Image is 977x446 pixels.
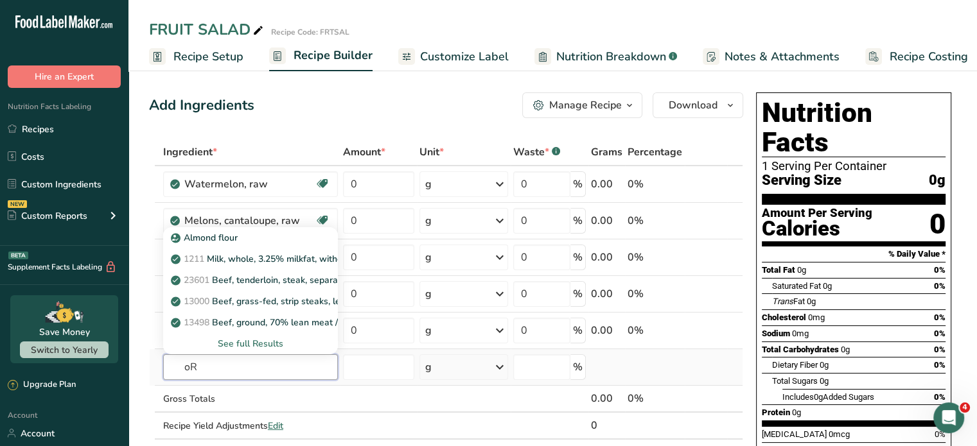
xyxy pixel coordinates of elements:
[513,144,560,160] div: Waste
[628,176,682,192] div: 0%
[163,270,338,291] a: 23601Beef, tenderloin, steak, separable lean only, trimmed to 1/8" fat, all grades, raw
[591,176,622,192] div: 0.00
[772,281,821,291] span: Saturated Fat
[772,296,793,306] i: Trans
[184,274,209,286] span: 23601
[173,295,391,308] p: Beef, grass-fed, strip steaks, lean only, raw
[271,26,349,38] div: Recipe Code: FRTSAL
[425,359,432,375] div: g
[420,48,509,65] span: Customize Label
[797,265,806,275] span: 0g
[173,316,394,329] p: Beef, ground, 70% lean meat / 30% fat, raw
[163,419,338,433] div: Recipe Yield Adjustments
[184,316,209,329] span: 13498
[628,250,682,265] div: 0%
[829,429,850,439] span: 0mcg
[163,354,338,380] input: Add Ingredient
[8,252,28,259] div: BETA
[762,246,946,262] section: % Daily Value *
[820,360,829,370] span: 0g
[792,407,801,417] span: 0g
[425,176,432,192] div: g
[823,281,832,291] span: 0g
[933,402,964,433] iframe: Intercom live chat
[419,144,444,160] span: Unit
[762,207,872,219] div: Amount Per Serving
[762,407,790,417] span: Protein
[8,379,76,391] div: Upgrade Plan
[522,92,642,118] button: Manage Recipe
[591,213,622,228] div: 0.00
[934,329,946,338] span: 0%
[934,265,946,275] span: 0%
[173,337,328,350] div: See full Results
[782,392,874,402] span: Includes Added Sugars
[929,207,946,241] div: 0
[762,98,946,157] h1: Nutrition Facts
[425,250,432,265] div: g
[934,360,946,370] span: 0%
[31,344,98,356] span: Switch to Yearly
[762,219,872,238] div: Calories
[762,313,806,322] span: Cholesterol
[591,391,622,406] div: 0.00
[890,48,968,65] span: Recipe Costing
[820,376,829,386] span: 0g
[163,248,338,270] a: 1211Milk, whole, 3.25% milkfat, without added vitamin A and [MEDICAL_DATA]
[669,98,717,113] span: Download
[425,286,432,302] div: g
[8,65,121,88] button: Hire an Expert
[163,291,338,312] a: 13000Beef, grass-fed, strip steaks, lean only, raw
[934,345,946,354] span: 0%
[184,295,209,307] span: 13000
[814,392,823,402] span: 0g
[628,213,682,228] div: 0%
[269,41,373,72] a: Recipe Builder
[591,418,622,433] div: 0
[865,42,968,71] a: Recipe Costing
[163,333,338,354] div: See full Results
[772,296,805,306] span: Fat
[841,345,850,354] span: 0g
[184,176,315,192] div: Watermelon, raw
[762,429,827,439] span: [MEDICAL_DATA]
[792,329,809,338] span: 0mg
[343,144,385,160] span: Amount
[549,98,622,113] div: Manage Recipe
[762,160,946,173] div: 1 Serving Per Container
[628,323,682,338] div: 0%
[173,231,238,244] p: Almond flour
[398,42,509,71] a: Customize Label
[762,173,841,189] span: Serving Size
[934,313,946,322] span: 0%
[762,265,795,275] span: Total Fat
[762,345,839,354] span: Total Carbohydrates
[807,296,816,306] span: 0g
[772,376,818,386] span: Total Sugars
[591,250,622,265] div: 0.00
[960,402,970,413] span: 4
[149,95,254,116] div: Add Ingredients
[39,325,90,339] div: Save Money
[653,92,743,118] button: Download
[556,48,666,65] span: Nutrition Breakdown
[628,286,682,302] div: 0%
[762,329,790,338] span: Sodium
[8,200,27,208] div: NEW
[425,323,432,338] div: g
[725,48,840,65] span: Notes & Attachments
[703,42,840,71] a: Notes & Attachments
[628,391,682,406] div: 0%
[294,47,373,64] span: Recipe Builder
[184,253,204,265] span: 1211
[163,312,338,333] a: 13498Beef, ground, 70% lean meat / 30% fat, raw
[591,323,622,338] div: 0.00
[929,173,946,189] span: 0g
[425,213,432,228] div: g
[934,392,946,402] span: 0%
[935,429,946,439] span: 0%
[163,392,338,406] div: Gross Totals
[20,341,109,358] button: Switch to Yearly
[8,209,87,223] div: Custom Reports
[163,227,338,248] a: Almond flour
